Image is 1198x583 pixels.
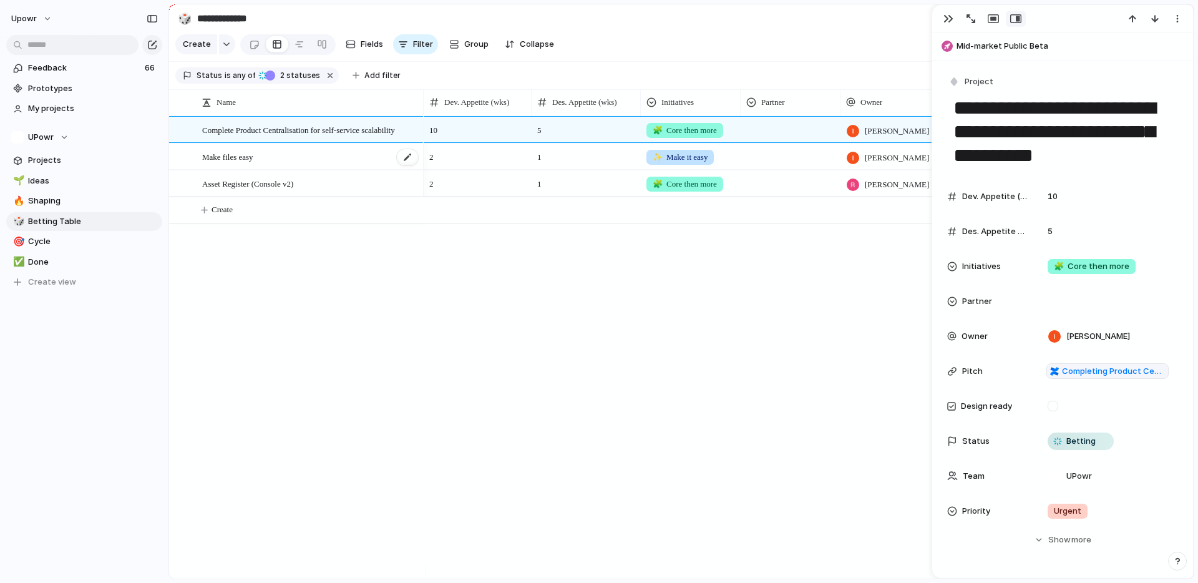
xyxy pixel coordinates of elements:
span: Prototypes [28,82,158,95]
span: Completing Product Centralisation for self-service scalability [1062,365,1165,378]
span: Add filter [364,70,401,81]
span: Filter [413,38,433,51]
span: Create [212,203,233,216]
button: UPowr [6,128,162,147]
div: 🎯 [13,235,22,249]
span: Core then more [653,124,717,137]
span: Collapse [520,38,554,51]
div: 🔥 [13,194,22,208]
button: Create [175,34,217,54]
a: My projects [6,99,162,118]
span: [PERSON_NAME] [1066,330,1130,343]
span: 10 [424,117,531,137]
a: ✅Done [6,253,162,272]
button: Group [443,34,495,54]
span: Priority [962,505,990,517]
button: Collapse [500,34,559,54]
span: Des. Appetite (wks) [962,225,1027,238]
span: any of [231,70,255,81]
span: Owner [860,96,882,109]
span: ✨ [653,152,663,162]
span: Dev. Appetite (wks) [444,96,509,109]
span: 🧩 [1054,261,1064,271]
span: Shaping [28,195,158,207]
span: Make files easy [202,149,253,164]
a: 🎯Cycle [6,232,162,251]
span: Asset Register (Console v2) [202,176,293,190]
span: Owner [962,330,988,343]
span: more [1071,534,1091,546]
span: Feedback [28,62,141,74]
span: Create [183,38,211,51]
span: 2 [424,171,531,190]
a: Feedback66 [6,59,162,77]
span: Ideas [28,175,158,187]
span: 10 [1043,190,1063,203]
span: 5 [532,117,640,137]
span: 2 [276,71,286,80]
a: Projects [6,151,162,170]
span: Status [197,70,222,81]
span: 🧩 [653,125,663,135]
a: 🌱Ideas [6,172,162,190]
span: Group [464,38,489,51]
span: 66 [145,62,157,74]
button: Create view [6,273,162,291]
span: 🧩 [653,179,663,189]
span: [PERSON_NAME] [865,179,929,191]
div: 🎲 [13,214,22,228]
button: 🎯 [11,235,24,248]
button: 🎲 [11,215,24,228]
span: Fields [361,38,383,51]
button: 🎲 [175,9,195,29]
span: [PERSON_NAME] [865,152,929,164]
button: 2 statuses [256,69,323,82]
span: Complete Product Centralisation for self-service scalability [202,122,395,137]
span: My projects [28,102,158,115]
div: 🎲 [178,10,192,27]
button: Add filter [345,67,408,84]
button: Filter [393,34,438,54]
span: Des. Appetite (wks) [552,96,617,109]
span: Cycle [28,235,158,248]
div: 🌱 [13,174,22,188]
span: Make it easy [653,151,708,164]
span: Urgent [1054,505,1081,517]
span: is [225,70,231,81]
span: statuses [276,70,320,81]
span: Project [965,76,993,88]
span: UPowr [1066,470,1092,483]
span: Core then more [653,178,717,190]
span: Team [963,470,985,483]
span: Create view [28,276,76,288]
button: ✅ [11,256,24,268]
span: 2 [424,144,531,164]
button: Fields [341,34,388,54]
span: Initiatives [962,260,1001,273]
button: Mid-market Public Beta [938,36,1187,56]
a: Completing Product Centralisation for self-service scalability [1046,363,1169,380]
span: Design ready [961,400,1012,413]
button: 🌱 [11,175,24,187]
span: Betting [1066,435,1096,448]
span: Partner [962,295,992,308]
span: Partner [761,96,785,109]
button: Project [946,73,997,91]
span: UPowr [28,131,54,144]
span: Betting Table [28,215,158,228]
span: Core then more [1054,260,1129,273]
span: Initiatives [661,96,694,109]
span: 1 [532,171,640,190]
span: Mid-market Public Beta [957,40,1187,52]
span: Done [28,256,158,268]
button: Showmore [947,529,1178,551]
span: upowr [11,12,37,25]
span: Show [1048,534,1071,546]
span: Pitch [962,365,983,378]
a: Prototypes [6,79,162,98]
a: 🎲Betting Table [6,212,162,231]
